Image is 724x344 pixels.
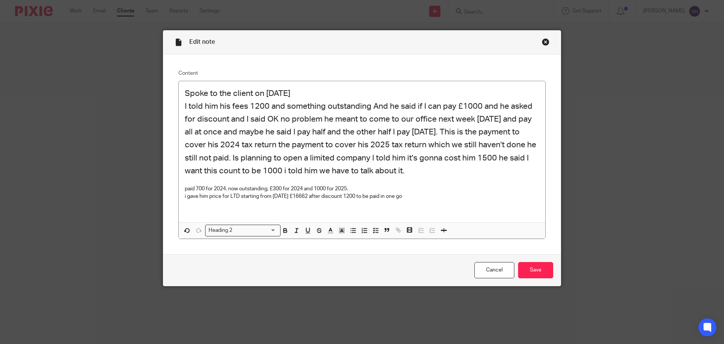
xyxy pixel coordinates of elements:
h2: I told him his fees 1200 and something outstanding And he said if I can pay £1000 and he asked fo... [185,100,539,177]
input: Save [518,262,553,278]
a: Cancel [474,262,514,278]
span: Heading 2 [207,227,234,234]
div: Close this dialog window [542,38,549,46]
p: i gave him price for LTD starting from [DATE] £16662 after discount 1200 to be paid in one go [185,193,539,200]
h2: Spoke to the client on [DATE] [185,87,539,100]
label: Content [178,69,546,77]
span: Edit note [189,39,215,45]
p: paid 700 for 2024. now outstanding, £300 for 2024 and 1000 for 2025. [185,185,539,193]
input: Search for option [235,227,276,234]
div: Search for option [205,225,281,236]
